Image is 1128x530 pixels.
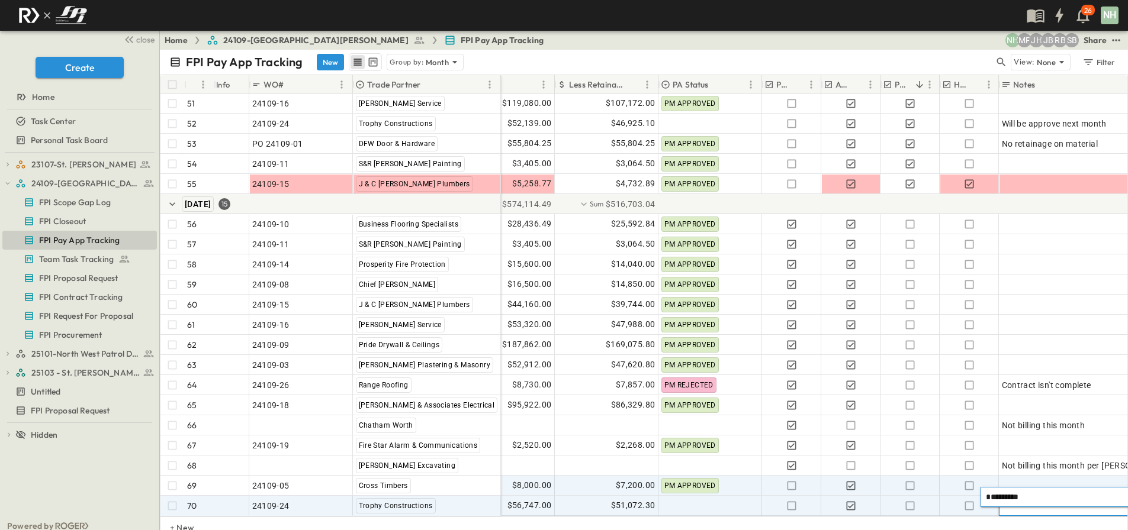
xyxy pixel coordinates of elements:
span: PM APPROVED [664,441,716,450]
button: Create [36,57,124,78]
div: FPI Pay App Trackingtest [2,231,157,250]
span: Cross Timbers [359,481,408,490]
a: FPI Pay App Tracking [444,34,544,46]
button: Menu [483,77,497,92]
a: FPI Pay App Tracking [2,232,155,248]
span: $47,620.80 [611,358,655,371]
span: 24109-26 [252,379,290,391]
span: $16,500.00 [507,277,552,291]
span: Untitled [31,386,60,397]
span: Trophy Constructions [359,502,433,510]
p: 56 [187,218,197,230]
a: Team Task Tracking [2,251,155,267]
span: 23107-St. [PERSON_NAME] [31,159,136,170]
span: Team Task Tracking [39,253,114,265]
span: $28,436.49 [507,217,552,231]
p: 63 [187,359,197,371]
a: FPI Contract Tracking [2,289,155,305]
span: [PERSON_NAME] Service [359,321,442,329]
span: PM APPROVED [664,341,716,349]
span: $95,922.00 [507,398,552,412]
span: $187,862.00 [502,338,551,351]
span: 24109-05 [252,480,290,492]
span: PM APPROVED [664,280,716,289]
p: None [1037,56,1056,68]
p: Notes [1013,79,1035,91]
span: 25101-North West Patrol Division [31,348,140,360]
span: $14,040.00 [611,257,655,271]
span: FPI Pay App Tracking [39,234,120,246]
p: Trade Partner [367,79,420,91]
button: NH [1100,5,1120,25]
a: Personal Task Board [2,132,155,148]
div: FPI Proposal Requesttest [2,401,157,420]
span: $169,075.80 [606,338,655,351]
p: 66 [187,419,197,431]
a: 23107-St. [PERSON_NAME] [15,156,155,173]
p: 65 [187,399,197,411]
p: 62 [187,339,197,351]
div: 24109-St. Teresa of Calcutta Parish Halltest [2,174,157,193]
span: FPI Scope Gap Log [39,196,111,208]
span: FPI Closeout [39,215,86,227]
button: Menu [804,77,818,92]
span: $51,072.30 [611,499,655,512]
div: 25103 - St. [PERSON_NAME] Phase 2test [2,363,157,382]
span: J & C [PERSON_NAME] Plumbers [359,180,470,188]
span: [PERSON_NAME] Service [359,99,442,108]
div: Filter [1082,56,1116,69]
div: FPI Proposal Requesttest [2,269,157,287]
span: 24109-09 [252,339,290,351]
span: $8,000.00 [512,479,552,492]
span: $55,804.25 [507,137,552,150]
span: 24109-14 [252,258,290,270]
div: Jeremiah Bailey (jbailey@fpibuilders.com) [1041,33,1055,47]
p: 53 [187,138,197,150]
span: $3,405.00 [512,157,552,170]
button: Sort [287,78,300,91]
div: 25101-North West Patrol Divisiontest [2,344,157,363]
span: PM APPROVED [664,300,716,309]
button: Sort [189,78,202,91]
div: FPI Procurementtest [2,325,157,344]
span: PM APPROVED [664,140,716,148]
span: PM APPROVED [664,240,716,248]
span: [PERSON_NAME] & Associates Electrical [359,401,495,409]
div: Untitledtest [2,382,157,401]
span: close [136,34,155,46]
span: PM APPROVED [664,361,716,369]
span: Not billing this month [1002,419,1085,431]
span: Prosperity Fire Protection [359,260,446,269]
span: PM APPROVED [664,401,716,409]
p: 61 [187,319,195,331]
span: Task Center [31,115,76,127]
span: 24109-10 [252,218,290,230]
span: [DATE] [185,199,211,209]
span: Home [32,91,54,103]
span: $44,160.00 [507,298,552,311]
span: PM APPROVED [664,99,716,108]
span: $107,172.00 [606,96,655,110]
p: Sum [590,199,604,209]
p: 68 [187,460,197,471]
p: 70 [187,500,197,512]
span: 24109-08 [252,279,290,290]
span: $55,804.25 [611,137,655,150]
span: Personal Task Board [31,134,108,146]
div: Regina Barnett (rbarnett@fpibuilders.com) [1053,33,1067,47]
div: 23107-St. [PERSON_NAME]test [2,155,157,174]
span: PM APPROVED [664,180,716,188]
button: Sort [795,78,808,91]
div: Team Task Trackingtest [2,250,157,269]
a: FPI Request For Proposal [2,308,155,324]
span: $7,200.00 [616,479,655,492]
span: S&R [PERSON_NAME] Painting [359,160,462,168]
div: FPI Request For Proposaltest [2,306,157,325]
p: View: [1014,56,1034,69]
button: Menu [536,77,551,92]
a: Home [165,34,188,46]
button: Sort [913,78,926,91]
div: 15 [218,198,230,210]
button: Sort [1037,78,1050,91]
button: Sort [711,78,724,91]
